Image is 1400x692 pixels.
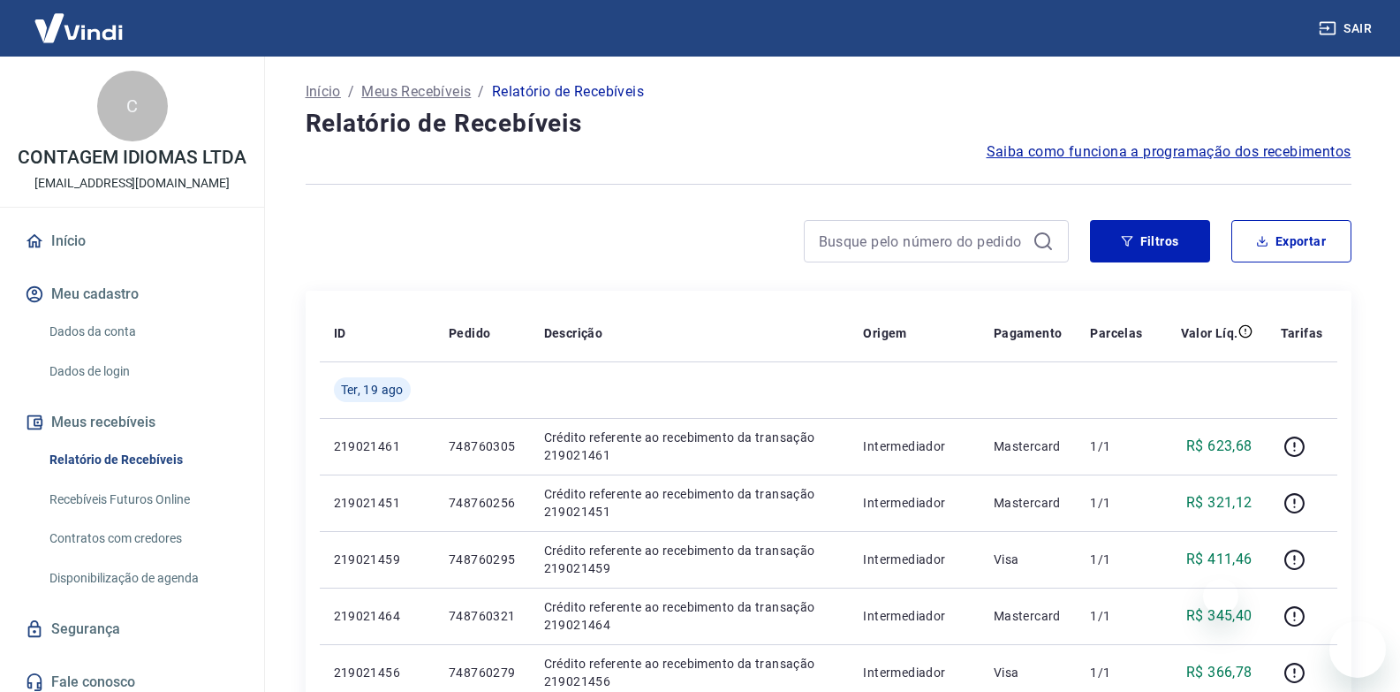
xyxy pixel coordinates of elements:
[1090,220,1210,262] button: Filtros
[1231,220,1351,262] button: Exportar
[994,664,1063,681] p: Visa
[449,607,516,625] p: 748760321
[21,275,243,314] button: Meu cadastro
[1281,324,1323,342] p: Tarifas
[1186,662,1252,683] p: R$ 366,78
[334,494,420,512] p: 219021451
[449,437,516,455] p: 748760305
[478,81,484,103] p: /
[544,655,836,690] p: Crédito referente ao recebimento da transação 219021456
[1203,579,1238,614] iframe: Fechar mensagem
[994,437,1063,455] p: Mastercard
[544,485,836,521] p: Crédito referente ao recebimento da transação 219021451
[544,542,836,577] p: Crédito referente ao recebimento da transação 219021459
[994,607,1063,625] p: Mastercard
[863,551,965,568] p: Intermediador
[994,551,1063,568] p: Visa
[334,324,346,342] p: ID
[21,222,243,261] a: Início
[42,354,243,390] a: Dados de login
[544,429,836,464] p: Crédito referente ao recebimento da transação 219021461
[42,314,243,350] a: Dados da conta
[97,71,168,141] div: C
[994,324,1063,342] p: Pagamento
[544,324,603,342] p: Descrição
[1186,549,1252,570] p: R$ 411,46
[449,324,490,342] p: Pedido
[361,81,471,103] a: Meus Recebíveis
[334,551,420,568] p: 219021459
[863,324,906,342] p: Origem
[819,228,1025,255] input: Busque pelo número do pedido
[42,442,243,478] a: Relatório de Recebíveis
[492,81,644,103] p: Relatório de Recebíveis
[306,81,341,103] a: Início
[21,403,243,442] button: Meus recebíveis
[334,607,420,625] p: 219021464
[1186,492,1252,513] p: R$ 321,12
[863,494,965,512] p: Intermediador
[1090,437,1142,455] p: 1/1
[449,494,516,512] p: 748760256
[341,381,404,399] span: Ter, 19 ago
[334,437,420,455] p: 219021461
[1186,436,1252,457] p: R$ 623,68
[34,174,230,193] p: [EMAIL_ADDRESS][DOMAIN_NAME]
[334,664,420,681] p: 219021456
[306,106,1351,141] h4: Relatório de Recebíveis
[1329,621,1386,678] iframe: Botão para abrir a janela de mensagens
[42,482,243,518] a: Recebíveis Futuros Online
[449,551,516,568] p: 748760295
[21,610,243,649] a: Segurança
[1090,324,1142,342] p: Parcelas
[21,1,136,55] img: Vindi
[1090,607,1142,625] p: 1/1
[42,560,243,597] a: Disponibilização de agenda
[348,81,354,103] p: /
[449,664,516,681] p: 748760279
[1090,664,1142,681] p: 1/1
[863,607,965,625] p: Intermediador
[544,598,836,634] p: Crédito referente ao recebimento da transação 219021464
[18,148,246,167] p: CONTAGEM IDIOMAS LTDA
[863,664,965,681] p: Intermediador
[1090,551,1142,568] p: 1/1
[42,521,243,557] a: Contratos com credores
[1090,494,1142,512] p: 1/1
[987,141,1351,163] a: Saiba como funciona a programação dos recebimentos
[1315,12,1379,45] button: Sair
[1186,605,1252,627] p: R$ 345,40
[1181,324,1238,342] p: Valor Líq.
[863,437,965,455] p: Intermediador
[994,494,1063,512] p: Mastercard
